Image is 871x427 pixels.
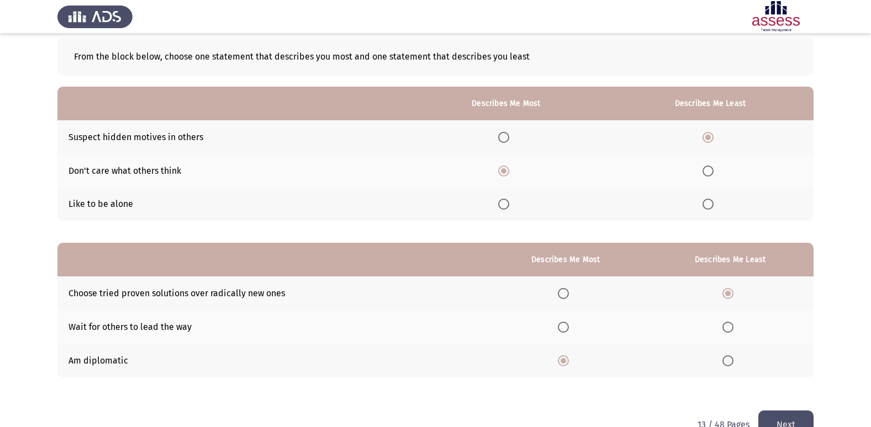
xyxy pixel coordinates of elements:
mat-radio-group: Select an option [558,355,573,365]
td: Am diplomatic [57,344,484,377]
div: From the block below, choose one statement that describes you most and one statement that describ... [57,38,814,76]
td: Like to be alone [57,188,405,221]
th: Describes Me Least [647,243,814,276]
mat-radio-group: Select an option [722,355,738,365]
mat-radio-group: Select an option [558,287,573,298]
td: Wait for others to lead the way [57,310,484,344]
th: Describes Me Most [405,87,607,120]
img: Assessment logo of OCM R1 ASSESS [738,1,814,32]
td: Suspect hidden motives in others [57,120,405,154]
td: Choose tried proven solutions over radically new ones [57,276,484,310]
mat-radio-group: Select an option [498,165,514,175]
mat-radio-group: Select an option [703,165,718,175]
mat-radio-group: Select an option [498,199,514,209]
th: Describes Me Most [484,243,647,276]
mat-radio-group: Select an option [722,321,738,332]
img: Assess Talent Management logo [57,1,133,32]
td: Don't care what others think [57,154,405,188]
mat-radio-group: Select an option [498,131,514,142]
mat-radio-group: Select an option [703,131,718,142]
mat-radio-group: Select an option [722,287,738,298]
mat-radio-group: Select an option [703,199,718,209]
th: Describes Me Least [607,87,814,120]
mat-radio-group: Select an option [558,321,573,332]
